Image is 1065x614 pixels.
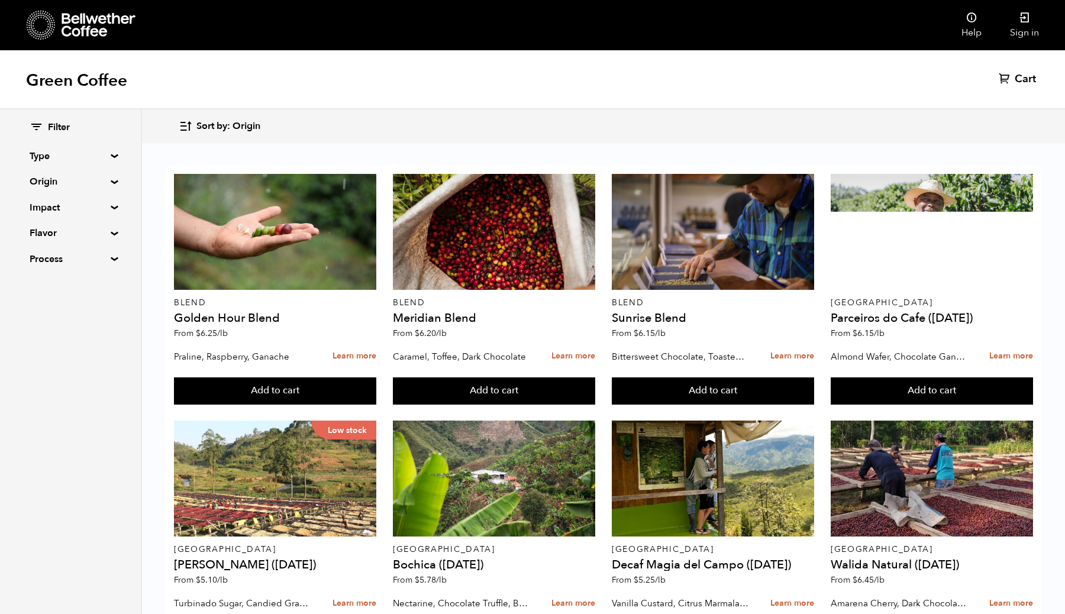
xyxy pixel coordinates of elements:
span: From [831,328,885,339]
h4: Bochica ([DATE]) [393,559,595,571]
bdi: 6.15 [853,328,885,339]
a: Low stock [174,421,376,537]
p: Blend [612,299,814,307]
span: /lb [655,328,666,339]
p: [GEOGRAPHIC_DATA] [393,545,595,554]
span: $ [415,574,419,586]
span: $ [634,328,638,339]
p: [GEOGRAPHIC_DATA] [831,299,1033,307]
span: /lb [655,574,666,586]
span: /lb [217,328,228,339]
button: Add to cart [393,377,595,405]
span: From [612,574,666,586]
bdi: 6.15 [634,328,666,339]
p: Turbinado Sugar, Candied Grapefruit, Spiced Plum [174,594,312,612]
span: Filter [48,121,70,134]
h4: [PERSON_NAME] ([DATE]) [174,559,376,571]
span: From [393,328,447,339]
span: From [393,574,447,586]
summary: Flavor [30,226,111,240]
h4: Parceiros do Cafe ([DATE]) [831,312,1033,324]
span: $ [196,328,201,339]
h4: Walida Natural ([DATE]) [831,559,1033,571]
summary: Impact [30,201,111,215]
p: Nectarine, Chocolate Truffle, Brown Sugar [393,594,531,612]
button: Add to cart [612,377,814,405]
summary: Type [30,149,111,163]
p: [GEOGRAPHIC_DATA] [612,545,814,554]
span: Cart [1015,72,1036,86]
span: /lb [874,328,885,339]
bdi: 6.45 [853,574,885,586]
h4: Sunrise Blend [612,312,814,324]
span: From [612,328,666,339]
p: [GEOGRAPHIC_DATA] [831,545,1033,554]
p: Blend [174,299,376,307]
p: Bittersweet Chocolate, Toasted Marshmallow, Candied Orange, Praline [612,348,750,366]
p: Caramel, Toffee, Dark Chocolate [393,348,531,366]
a: Learn more [551,344,595,369]
span: From [831,574,885,586]
button: Add to cart [831,377,1033,405]
h4: Golden Hour Blend [174,312,376,324]
span: $ [415,328,419,339]
a: Learn more [770,344,814,369]
p: Low stock [311,421,376,440]
button: Sort by: Origin [179,112,260,140]
bdi: 6.20 [415,328,447,339]
p: [GEOGRAPHIC_DATA] [174,545,376,554]
p: Praline, Raspberry, Ganache [174,348,312,366]
span: /lb [874,574,885,586]
span: From [174,574,228,586]
span: Sort by: Origin [196,120,260,133]
span: $ [634,574,638,586]
span: $ [196,574,201,586]
p: Vanilla Custard, Citrus Marmalade, Caramel [612,594,750,612]
span: $ [853,574,857,586]
span: $ [853,328,857,339]
span: /lb [436,328,447,339]
h4: Meridian Blend [393,312,595,324]
span: /lb [217,574,228,586]
bdi: 5.10 [196,574,228,586]
bdi: 6.25 [196,328,228,339]
span: /lb [436,574,447,586]
p: Almond Wafer, Chocolate Ganache, Bing Cherry [831,348,969,366]
summary: Origin [30,174,111,189]
summary: Process [30,252,111,266]
a: Learn more [989,344,1033,369]
span: From [174,328,228,339]
p: Amarena Cherry, Dark Chocolate, Hibiscus [831,594,969,612]
h1: Green Coffee [26,70,127,91]
button: Add to cart [174,377,376,405]
h4: Decaf Magia del Campo ([DATE]) [612,559,814,571]
bdi: 5.78 [415,574,447,586]
bdi: 5.25 [634,574,666,586]
a: Cart [999,72,1039,86]
p: Blend [393,299,595,307]
a: Learn more [333,344,376,369]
